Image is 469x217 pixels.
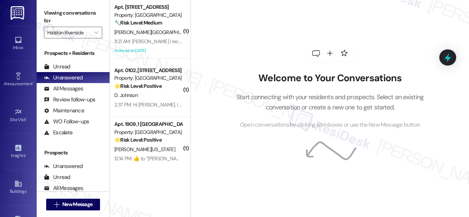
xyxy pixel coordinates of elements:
span: • [33,80,34,85]
div: Property: [GEOGRAPHIC_DATA] [114,11,182,19]
i:  [54,202,59,207]
div: Property: [GEOGRAPHIC_DATA] [114,74,182,82]
img: ResiDesk Logo [11,6,26,20]
strong: 🌟 Risk Level: Positive [114,83,162,89]
button: New Message [46,199,100,210]
div: All Messages [44,85,83,93]
span: • [25,152,26,157]
div: All Messages [44,184,83,192]
div: Unanswered [44,74,83,82]
i:  [94,30,98,35]
span: D. Johnson [114,92,138,98]
a: Insights • [4,142,33,161]
div: 2:37 PM: Hi [PERSON_NAME]. I returned your call a few times, feel free to give me a call when you... [114,101,367,108]
div: Unread [44,173,70,181]
strong: 🌟 Risk Level: Positive [114,136,162,143]
div: 12:14 PM: ​👍​ to “ [PERSON_NAME] ([GEOGRAPHIC_DATA]): You're welcome! ” [114,155,273,162]
div: Apt. 0102, [STREET_ADDRESS] [114,67,182,74]
span: [PERSON_NAME][US_STATE] [114,146,175,153]
label: Viewing conversations for [44,7,102,27]
div: Apt. [STREET_ADDRESS] [114,3,182,11]
div: Unread [44,63,70,71]
strong: 🔧 Risk Level: Medium [114,19,162,26]
div: Escalate [44,129,73,136]
div: Prospects + Residents [37,49,110,57]
p: Start connecting with your residents and prospects. Select an existing conversation or create a n... [225,92,435,113]
div: Archived on [DATE] [114,163,183,172]
a: Inbox [4,34,33,53]
input: All communities [47,27,91,38]
h2: Welcome to Your Conversations [225,72,435,84]
a: Site Visit • [4,106,33,126]
div: Property: [GEOGRAPHIC_DATA] [114,128,182,136]
div: Unanswered [44,162,83,170]
div: Archived on [DATE] [114,46,183,55]
span: [PERSON_NAME][GEOGRAPHIC_DATA] [114,29,197,35]
div: Apt. 1909, 1 [GEOGRAPHIC_DATA] [114,120,182,128]
span: New Message [62,201,92,208]
a: Buildings [4,177,33,197]
div: WO Follow-ups [44,118,89,126]
div: Maintenance [44,107,84,115]
div: Prospects [37,149,110,157]
span: Open conversations by clicking on inboxes or use the New Message button [240,120,420,130]
span: • [26,116,27,121]
div: Review follow-ups [44,96,95,104]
